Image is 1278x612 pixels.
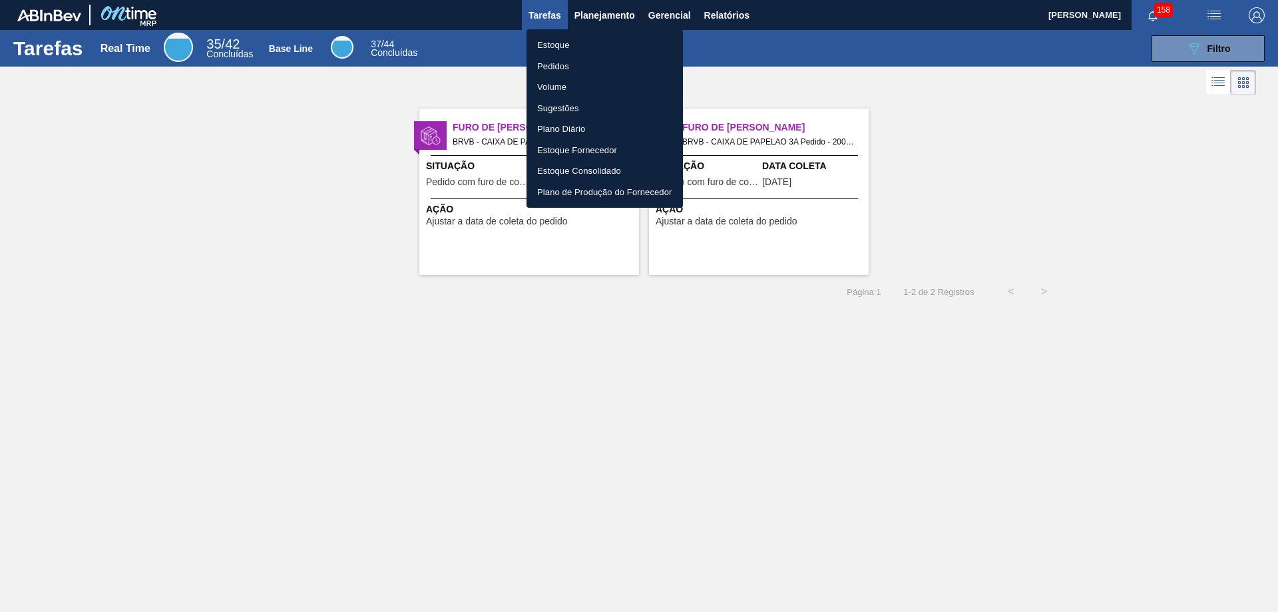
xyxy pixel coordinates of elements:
a: Plano de Produção do Fornecedor [527,182,683,203]
a: Plano Diário [527,119,683,140]
a: Pedidos [527,56,683,77]
a: Volume [527,77,683,98]
a: Sugestões [527,98,683,119]
a: Estoque [527,35,683,56]
a: Estoque Consolidado [527,160,683,182]
a: Estoque Fornecedor [527,140,683,161]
